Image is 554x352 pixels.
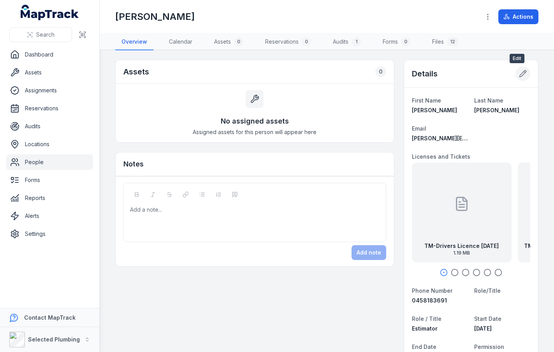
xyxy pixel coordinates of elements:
[193,128,317,136] span: Assigned assets for this person will appear here
[6,208,93,224] a: Alerts
[474,97,503,104] span: Last Name
[412,68,438,79] h2: Details
[412,97,441,104] span: First Name
[424,250,499,256] span: 1.19 MB
[6,101,93,116] a: Reservations
[6,65,93,80] a: Assets
[6,226,93,242] a: Settings
[376,34,417,50] a: Forms0
[302,37,311,46] div: 0
[6,190,93,206] a: Reports
[352,37,361,46] div: 1
[9,27,72,42] button: Search
[474,107,519,113] span: [PERSON_NAME]
[6,47,93,62] a: Dashboard
[123,159,144,170] h3: Notes
[208,34,250,50] a: Assets0
[6,154,93,170] a: People
[401,37,410,46] div: 0
[6,172,93,188] a: Forms
[412,125,426,132] span: Email
[123,66,149,77] h2: Assets
[447,37,458,46] div: 12
[474,325,492,332] time: 11/11/2024, 12:00:00 AM
[24,314,76,321] strong: Contact MapTrack
[28,336,80,343] strong: Selected Plumbing
[259,34,317,50] a: Reservations0
[375,66,386,77] div: 0
[412,135,551,142] span: [PERSON_NAME][EMAIL_ADDRESS][DOMAIN_NAME]
[412,315,441,322] span: Role / Title
[21,5,79,20] a: MapTrack
[163,34,199,50] a: Calendar
[424,242,499,250] strong: TM-Drivers Licence [DATE]
[474,325,492,332] span: [DATE]
[412,325,438,332] span: Estimator
[6,136,93,152] a: Locations
[474,343,504,350] span: Permission
[426,34,464,50] a: Files12
[115,34,153,50] a: Overview
[474,315,501,322] span: Start Date
[412,287,452,294] span: Phone Number
[115,11,195,23] h1: [PERSON_NAME]
[327,34,367,50] a: Audits1
[6,119,93,134] a: Audits
[510,54,524,63] span: Edit
[234,37,243,46] div: 0
[221,116,289,127] h3: No assigned assets
[6,83,93,98] a: Assignments
[412,343,436,350] span: End Date
[412,107,457,113] span: [PERSON_NAME]
[36,31,55,39] span: Search
[412,153,470,160] span: Licenses and Tickets
[498,9,538,24] button: Actions
[412,297,447,304] span: 0458183691
[474,287,501,294] span: Role/Title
